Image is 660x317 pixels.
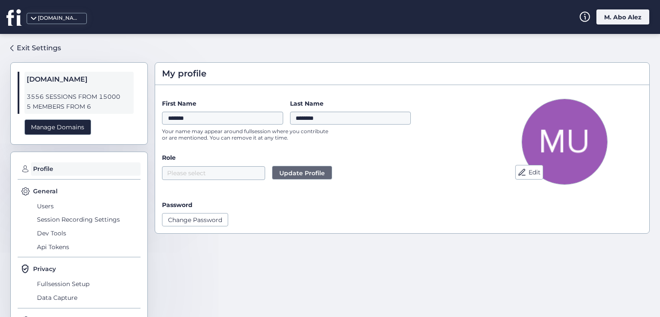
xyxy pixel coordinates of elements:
[162,99,283,108] label: First Name
[162,213,228,226] button: Change Password
[27,92,131,102] span: 3556 SESSIONS FROM 15000
[33,186,58,196] span: General
[162,201,192,209] label: Password
[35,291,141,305] span: Data Capture
[33,264,56,274] span: Privacy
[162,67,206,80] span: My profile
[162,128,334,141] p: Your name may appear around fullsession where you contribute or are mentioned. You can remove it ...
[31,162,141,176] span: Profile
[35,213,141,227] span: Session Recording Settings
[35,226,141,240] span: Dev Tools
[290,99,411,108] label: Last Name
[272,166,332,180] button: Update Profile
[38,14,81,22] div: [DOMAIN_NAME]
[27,74,131,85] span: [DOMAIN_NAME]
[35,199,141,213] span: Users
[24,119,91,135] div: Manage Domains
[162,153,473,162] label: Role
[596,9,649,24] div: M. Abo Alez
[515,165,543,180] button: Edit
[35,240,141,254] span: Api Tokens
[17,43,61,53] div: Exit Settings
[522,99,608,185] img: Avatar Picture
[35,277,141,291] span: Fullsession Setup
[10,41,61,55] a: Exit Settings
[27,102,131,112] span: 5 MEMBERS FROM 6
[279,168,325,178] span: Update Profile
